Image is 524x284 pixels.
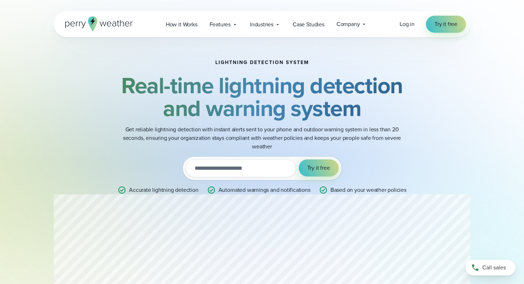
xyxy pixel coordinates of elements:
p: Based on your weather policies [330,186,406,194]
span: Try it free [307,164,330,172]
span: Log in [400,20,415,28]
span: Try it free [435,20,457,28]
span: Features [210,20,231,29]
strong: Real-time lightning detection and warning system [121,69,403,125]
span: Call sales [482,263,506,272]
span: How it Works [166,20,197,29]
p: Get reliable lightning detection with instant alerts sent to your phone and outdoor warning syste... [119,125,405,151]
p: Accurate lightning detection [129,186,199,194]
span: Industries [250,20,273,29]
a: Try it free [426,16,466,33]
span: Company [337,20,360,28]
button: Try it free [299,159,339,177]
a: Log in [400,20,415,28]
a: Case Studies [287,17,330,32]
a: Call sales [466,260,515,275]
a: How it Works [160,17,204,32]
span: Case Studies [293,20,324,29]
h1: Lightning detection system [215,60,309,65]
p: Automated warnings and notifications [219,186,310,194]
